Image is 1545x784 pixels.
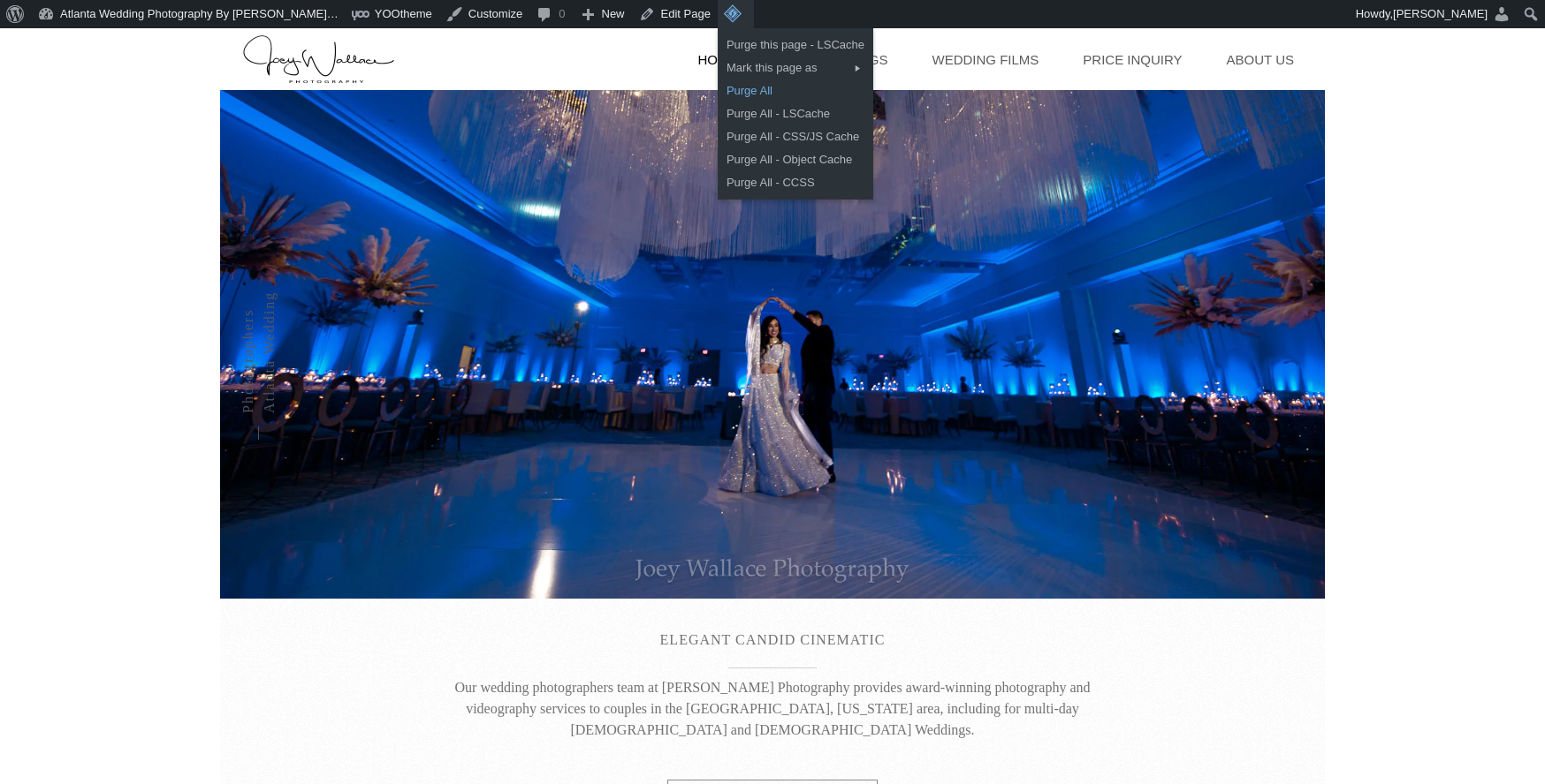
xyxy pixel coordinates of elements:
[441,677,1104,741] p: Our wedding photographers team at [PERSON_NAME] Photography provides award-winning photography an...
[1074,28,1191,90] a: Price Inquiry
[441,392,1104,413] p: .
[924,28,1048,90] a: Wedding Films
[238,275,280,413] div: Atlanta wedding Photographers
[1393,7,1488,20] span: [PERSON_NAME]
[242,28,397,90] a: Back to home
[718,171,873,194] a: Purge All - CCSS
[718,125,873,148] a: Purge All - CSS/JS Cache
[441,353,1104,374] p: .
[689,28,747,90] a: Home
[718,148,873,171] a: Purge All - Object Cache
[441,314,1104,335] p: .
[718,79,873,102] a: Purge All
[718,57,873,79] div: Mark this page as
[718,102,873,125] a: Purge All - LSCache
[718,34,873,57] a: Purge this page - LSCache
[660,632,886,647] span: ELEGANT CANDID CINEMATIC
[441,275,1104,297] p: .
[1218,28,1303,90] a: About Us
